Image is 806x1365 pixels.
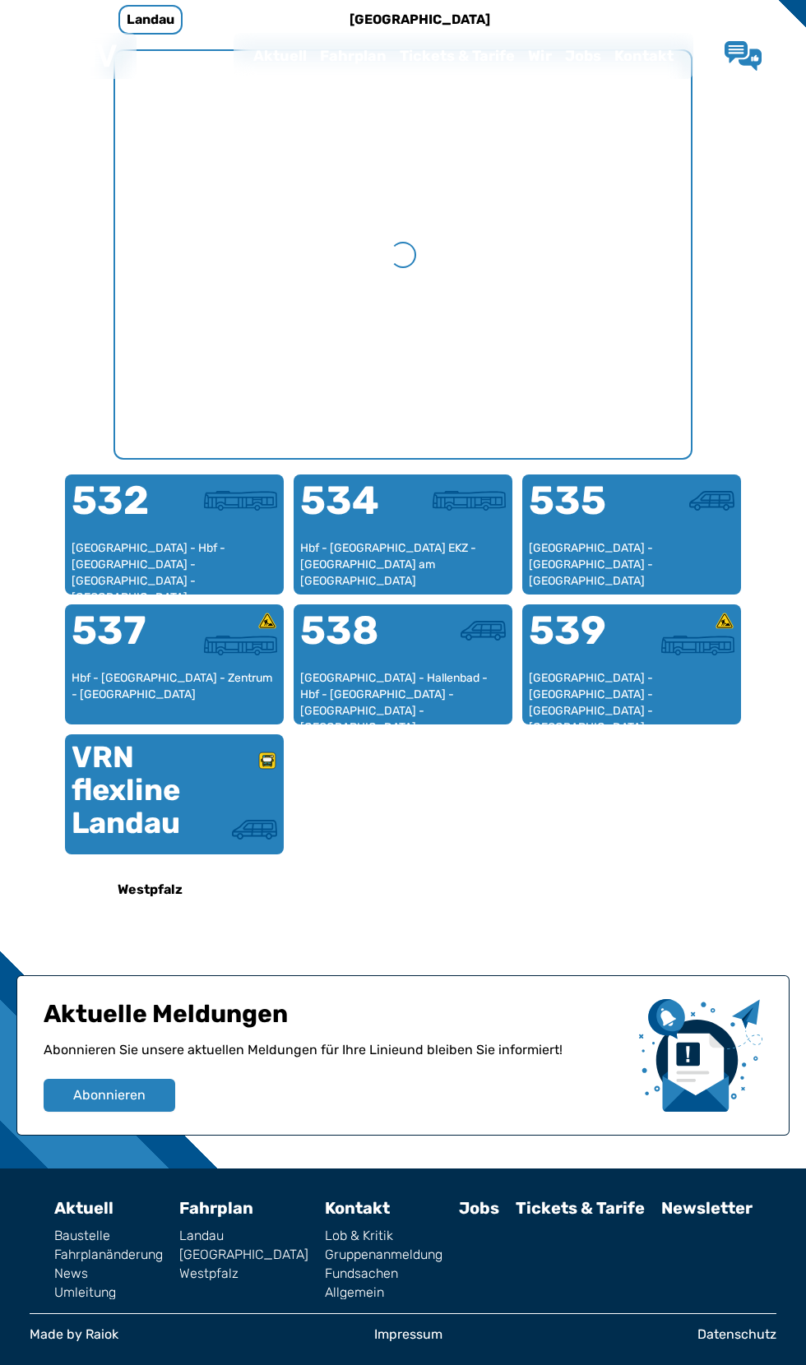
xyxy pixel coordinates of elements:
a: Kontakt [325,1198,390,1218]
img: Stadtbus [433,491,506,511]
a: Tickets & Tarife [516,1198,645,1218]
div: [GEOGRAPHIC_DATA] - Hbf - [GEOGRAPHIC_DATA] - [GEOGRAPHIC_DATA] - [GEOGRAPHIC_DATA] - [GEOGRAPHIC... [72,540,277,589]
div: [GEOGRAPHIC_DATA] - [GEOGRAPHIC_DATA] - [GEOGRAPHIC_DATA] - [GEOGRAPHIC_DATA] - [GEOGRAPHIC_DATA]... [529,670,734,719]
a: Landau [179,1229,308,1242]
div: 537 [72,611,174,670]
div: 539 [529,611,632,670]
a: Westpfalz [179,1267,308,1280]
p: Abonnieren Sie unsere aktuellen Meldungen für Ihre Linie und bleiben Sie informiert! [44,1040,626,1079]
a: Umleitung [54,1286,163,1299]
img: Stadtbus [661,636,734,655]
a: Impressum [374,1328,442,1341]
div: 535 [529,481,632,540]
img: Kleinbus [689,491,734,511]
a: Aktuell [247,35,313,77]
div: VRN flexline Landau [72,741,174,840]
h6: Landau [118,5,183,35]
div: My Favorite Images [115,51,691,458]
h1: Aktuelle Meldungen [44,999,626,1040]
a: Gruppenanmeldung [325,1248,442,1261]
button: Abonnieren [44,1079,175,1112]
a: Allgemein [325,1286,442,1299]
a: Fahrplanänderung [54,1248,163,1261]
a: Fahrplan [313,35,393,77]
a: Aktuell [54,1198,113,1218]
a: Tickets & Tarife [393,35,521,77]
a: Lob & Kritik [325,1229,442,1242]
li: 1 von 1 [115,51,691,458]
a: Lob & Kritik [725,41,762,71]
a: Made by Raiok [30,1328,118,1341]
a: Fahrplan [179,1198,253,1218]
div: [GEOGRAPHIC_DATA] - Hallenbad - Hbf - [GEOGRAPHIC_DATA] - [GEOGRAPHIC_DATA] - [GEOGRAPHIC_DATA] [300,670,506,719]
a: Jobs [459,1198,499,1218]
h6: Westpfalz [111,877,189,903]
img: Stadtbus [204,491,277,511]
a: Wir [521,35,558,77]
div: 534 [300,481,403,540]
h6: [GEOGRAPHIC_DATA] [343,7,497,33]
a: Baustelle [54,1229,163,1242]
div: Hbf - [GEOGRAPHIC_DATA] - Zentrum - [GEOGRAPHIC_DATA] [72,670,277,719]
img: Kleinbus [461,621,506,641]
div: 538 [300,611,403,670]
img: Kleinbus [232,820,277,840]
span: Abonnieren [73,1085,146,1105]
div: Hbf - [GEOGRAPHIC_DATA] EKZ - [GEOGRAPHIC_DATA] am [GEOGRAPHIC_DATA] [300,540,506,589]
div: 532 [72,481,174,540]
a: Kontakt [608,35,680,77]
img: QNV Logo [53,44,117,67]
img: newsletter [639,999,762,1112]
div: [GEOGRAPHIC_DATA] - [GEOGRAPHIC_DATA] - [GEOGRAPHIC_DATA] [529,540,734,589]
a: Jobs [558,35,608,77]
a: Fundsachen [325,1267,442,1280]
a: Datenschutz [697,1328,776,1341]
a: [GEOGRAPHIC_DATA] [179,1248,308,1261]
a: News [54,1267,163,1280]
a: Newsletter [661,1198,753,1218]
a: QNV Logo [53,39,117,72]
img: Stadtbus [204,636,277,655]
a: Westpfalz [41,870,260,909]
